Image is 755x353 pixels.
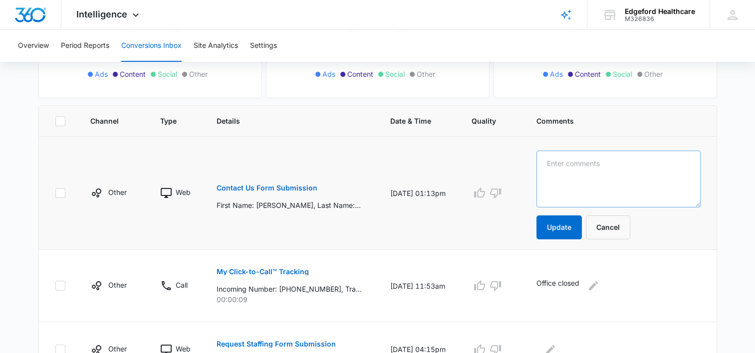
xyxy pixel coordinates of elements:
[189,69,208,79] span: Other
[217,341,336,348] p: Request Staffing Form Submission
[536,215,582,239] button: Update
[390,116,433,126] span: Date & Time
[217,268,309,275] p: My Click-to-Call™ Tracking
[378,250,460,322] td: [DATE] 11:53am
[613,69,632,79] span: Social
[217,284,362,294] p: Incoming Number: [PHONE_NUMBER], Tracking Number: [PHONE_NUMBER], Ring To: [PHONE_NUMBER], Caller...
[625,7,695,15] div: account name
[217,116,352,126] span: Details
[550,69,563,79] span: Ads
[217,176,317,200] button: Contact Us Form Submission
[18,30,49,62] button: Overview
[250,30,277,62] button: Settings
[176,280,188,290] p: Call
[347,69,373,79] span: Content
[61,30,109,62] button: Period Reports
[575,69,601,79] span: Content
[120,69,146,79] span: Content
[194,30,238,62] button: Site Analytics
[472,116,498,126] span: Quality
[176,187,191,197] p: Web
[121,30,182,62] button: Conversions Inbox
[417,69,435,79] span: Other
[217,294,366,305] p: 00:00:09
[217,260,309,284] button: My Click-to-Call™ Tracking
[385,69,405,79] span: Social
[160,116,178,126] span: Type
[536,116,686,126] span: Comments
[644,69,663,79] span: Other
[217,200,362,210] p: First Name: [PERSON_NAME], Last Name: [PERSON_NAME], Phone: [PHONE_NUMBER], Email: [EMAIL_ADDRESS...
[586,215,630,239] button: Cancel
[378,137,460,250] td: [DATE] 01:13pm
[625,15,695,22] div: account id
[158,69,177,79] span: Social
[217,184,317,191] p: Contact Us Form Submission
[95,69,108,79] span: Ads
[536,278,579,294] p: Office closed
[585,278,601,294] button: Edit Comments
[90,116,122,126] span: Channel
[322,69,335,79] span: Ads
[108,280,127,290] p: Other
[108,187,127,197] p: Other
[76,9,127,19] span: Intelligence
